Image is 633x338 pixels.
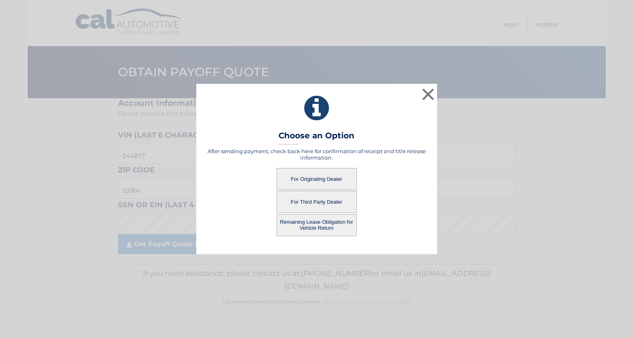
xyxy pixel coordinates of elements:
[420,86,436,102] button: ×
[279,131,354,145] h3: Choose an Option
[277,191,357,213] button: For Third Party Dealer
[206,148,427,161] h5: After sending payment, check back here for confirmation of receipt and title release information.
[277,168,357,190] button: For Originating Dealer
[277,214,357,236] button: Remaining Lease Obligation for Vehicle Return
